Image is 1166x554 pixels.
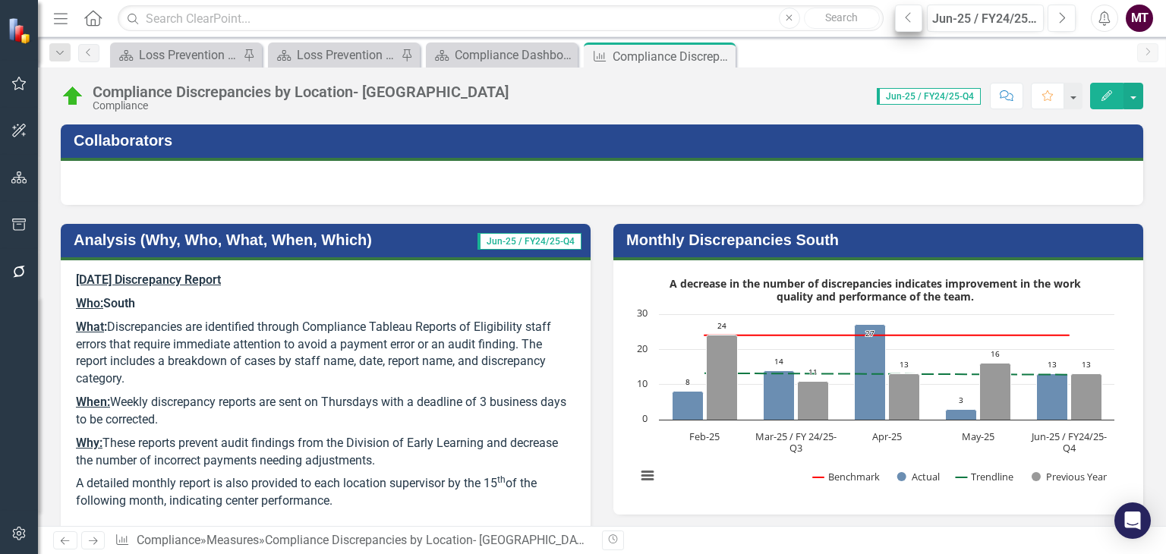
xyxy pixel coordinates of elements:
text: 13 [1082,359,1091,370]
path: Mar-25 / FY 24/25-Q3, 14. Actual. [764,371,795,420]
text: 13 [1048,359,1057,370]
a: Loss Prevention Dashboard [272,46,397,65]
g: Benchmark, series 1 of 4. Line with 5 data points. [702,332,1073,338]
button: Show Previous Year [1032,470,1108,483]
div: Compliance Dashboard [455,46,574,65]
path: Jun-25 / FY24/25-Q4, 13. Previous Year. [1071,374,1102,420]
text: 16 [991,348,1000,359]
text: 3 [959,395,963,405]
u: When: [76,395,110,409]
button: Jun-25 / FY24/25-Q4 [927,5,1044,32]
strong: South [103,296,135,310]
strong: : [104,319,107,334]
path: Apr-25, 13. Previous Year. [889,374,920,420]
p: Discrepancies are identified through Compliance Tableau Reports of Eligibility staff errors that ... [76,316,575,391]
div: Jun-25 / FY24/25-Q4 [932,10,1038,28]
g: Trendline, series 3 of 4. Line with 5 data points. [702,370,1073,378]
text: Mar-25 / FY 24/25- Q3 [755,430,837,455]
a: Loss Prevention Attendance Monitoring Dashboard [114,46,239,65]
path: Mar-25 / FY 24/25-Q3, 11. Previous Year. [798,382,829,420]
text: 11 [808,367,818,377]
div: Compliance Discrepancies by Location- [GEOGRAPHIC_DATA] [93,83,509,100]
img: ClearPoint Strategy [7,17,34,44]
p: These reports prevent audit findings from the Division of Early Learning and decrease the number ... [76,432,575,473]
div: Open Intercom Messenger [1114,502,1151,539]
p: A detailed monthly report is also provided to each location supervisor by the 15 of the following... [76,472,575,513]
div: Compliance Discrepancies by Location- [GEOGRAPHIC_DATA] [265,533,594,547]
button: View chart menu, A decrease in the number of discrepancies indicates improvement in the work qual... [637,464,658,486]
p: Weekly discrepancy reports are sent on Thursdays with a deadline of 3 business days to be corrected. [76,391,575,432]
text: Apr-25 [872,430,902,443]
div: A decrease in the number of discrepancies indicates improvement in the work quality and performan... [629,272,1128,499]
div: Loss Prevention Dashboard [297,46,397,65]
text: 30 [637,306,648,319]
g: Actual, series 2 of 4. Bar series with 5 bars. [673,325,1068,420]
button: MT [1126,5,1153,32]
input: Search ClearPoint... [118,5,883,32]
text: A decrease in the number of discrepancies indicates improvement in the work quality and performan... [670,276,1081,304]
img: Above Target [61,84,85,109]
u: What [76,319,104,334]
text: Jun-25 / FY24/25- Q4 [1030,430,1107,455]
path: May-25, 3. Actual. [946,410,977,420]
div: Compliance Discrepancies by Location- [GEOGRAPHIC_DATA] [613,47,732,66]
u: [DATE] Discrepancy Report [76,272,221,287]
button: Show Benchmark [813,470,881,483]
button: Show Actual [897,470,940,483]
a: Compliance [137,533,200,547]
div: Loss Prevention Attendance Monitoring Dashboard [139,46,239,65]
svg: Interactive chart [629,272,1122,499]
path: Apr-25, 27. Actual. [855,325,886,420]
h3: Collaborators [74,132,1136,149]
span: Search [825,11,858,24]
div: Compliance [93,100,509,112]
sup: th [497,474,506,485]
path: Feb-25, 24. Previous Year. [707,335,738,420]
h3: Analysis (Why, Who, What, When, Which) [74,231,450,248]
path: Jun-25 / FY24/25-Q4, 13. Actual. [1037,374,1068,420]
g: Previous Year, series 4 of 4. Bar series with 5 bars. [707,335,1102,420]
text: 24 [717,320,726,331]
u: Why: [76,436,102,450]
a: Measures [206,533,259,547]
text: Feb-25 [689,430,720,443]
text: May-25 [962,430,994,443]
text: 8 [685,376,690,387]
path: May-25, 16. Previous Year. [980,364,1011,420]
button: Search [804,8,880,29]
text: 10 [637,376,648,390]
text: 20 [637,342,648,355]
path: Feb-25, 8. Actual. [673,392,704,420]
a: Compliance Dashboard [430,46,574,65]
h3: Monthly Discrepancies South [626,231,1136,248]
text: 13 [900,359,909,370]
u: Who: [76,296,103,310]
text: 27 [865,328,874,338]
span: Jun-25 / FY24/25-Q4 [477,233,581,250]
button: Show Trendline [955,470,1014,483]
text: 14 [774,356,783,367]
span: Jun-25 / FY24/25-Q4 [877,88,981,105]
text: 0 [642,411,648,425]
div: » » [115,532,591,549]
